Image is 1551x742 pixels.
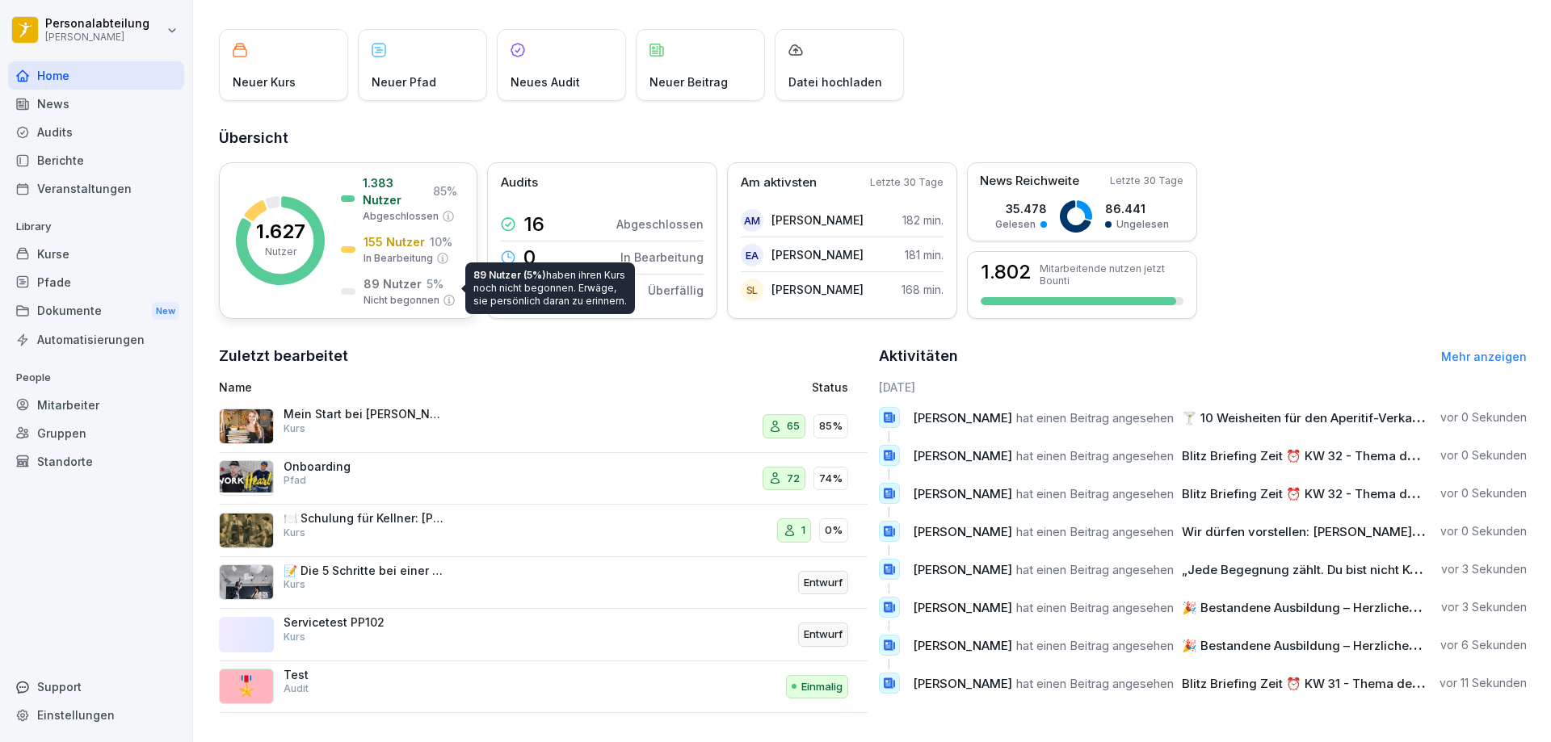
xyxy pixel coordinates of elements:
p: People [8,365,184,391]
p: Neuer Pfad [372,73,436,90]
img: oxsac4sd6q4ntjxav4mftrwt.png [219,564,274,600]
p: vor 0 Sekunden [1440,409,1527,425]
a: Mitarbeiter [8,391,184,419]
p: Kurs [284,630,305,644]
p: 86.441 [1105,200,1169,217]
a: Gruppen [8,419,184,447]
p: 1 [801,522,805,539]
p: Mein Start bei [PERSON_NAME] - Personalfragebogen [284,407,445,421]
p: vor 6 Sekunden [1440,637,1527,653]
p: 72 [787,471,800,487]
p: Servicetest PP102 [284,615,445,630]
p: [PERSON_NAME] [771,212,864,228]
div: SL [741,279,763,301]
a: Home [8,61,184,90]
span: hat einen Beitrag angesehen [1016,524,1174,539]
p: 89 Nutzer [364,275,422,292]
p: Kurs [284,577,305,592]
p: vor 0 Sekunden [1440,447,1527,463]
p: [PERSON_NAME] [45,31,149,43]
p: 155 Nutzer [364,233,425,250]
img: xsq6pif1bkyf9agazq77nwco.png [219,460,274,496]
span: Blitz Briefing Zeit ⏰ KW 32 - Thema der Woche: Salate [1182,486,1507,501]
p: 182 min. [902,212,944,228]
p: Kurs [284,421,305,436]
p: Neuer Kurs [233,73,296,90]
p: 74% [819,471,843,487]
p: Letzte 30 Tage [870,175,944,190]
h6: [DATE] [879,379,1528,396]
p: Am aktivsten [741,174,817,192]
p: 181 min. [905,246,944,263]
p: 5 % [427,275,443,292]
div: AM [741,209,763,232]
a: Kurse [8,240,184,268]
a: Automatisierungen [8,325,184,354]
p: Personalabteilung [45,17,149,31]
a: News [8,90,184,118]
a: 🍽️ Schulung für Kellner: [PERSON_NAME]Kurs10% [219,505,868,557]
img: aaay8cu0h1hwaqqp9269xjan.png [219,409,274,444]
p: News Reichweite [980,172,1079,191]
p: 📝 Die 5 Schritte bei einer Gästereklamation [284,564,445,578]
span: [PERSON_NAME] [913,410,1012,425]
span: hat einen Beitrag angesehen [1016,638,1174,653]
span: hat einen Beitrag angesehen [1016,486,1174,501]
a: Einstellungen [8,701,184,729]
p: 1.383 Nutzer [363,174,428,208]
p: In Bearbeitung [620,249,704,266]
p: 35.478 [995,200,1047,217]
span: [PERSON_NAME] [913,600,1012,615]
span: hat einen Beitrag angesehen [1016,676,1174,691]
p: 🎖️ [234,672,258,701]
p: vor 11 Sekunden [1440,675,1527,691]
p: Ungelesen [1116,217,1169,232]
span: [PERSON_NAME] [913,524,1012,539]
p: Neues Audit [511,73,580,90]
span: hat einen Beitrag angesehen [1016,410,1174,425]
p: Kurs [284,526,305,540]
h3: 1.802 [981,262,1032,282]
a: Veranstaltungen [8,174,184,203]
div: Support [8,673,184,701]
a: DokumenteNew [8,296,184,326]
span: [PERSON_NAME] [913,486,1012,501]
p: 168 min. [902,281,944,298]
p: 85 % [433,182,457,199]
p: 16 [523,215,544,234]
p: Name [219,379,625,396]
p: In Bearbeitung [364,251,433,266]
p: Onboarding [284,459,445,474]
div: Pfade [8,268,184,296]
a: Berichte [8,146,184,174]
h2: Übersicht [219,127,1527,149]
div: haben ihren Kurs noch nicht begonnen. Erwäge, sie persönlich daran zu erinnern. [465,262,635,314]
a: Audits [8,118,184,146]
p: Entwurf [804,627,843,643]
p: vor 0 Sekunden [1440,523,1527,539]
p: Audits [501,174,538,192]
a: 📝 Die 5 Schritte bei einer GästereklamationKursEntwurf [219,557,868,610]
p: Nutzer [265,245,296,259]
span: hat einen Beitrag angesehen [1016,448,1174,463]
p: Datei hochladen [788,73,882,90]
span: hat einen Beitrag angesehen [1016,600,1174,615]
p: 65 [787,418,800,434]
p: Letzte 30 Tage [1110,174,1183,188]
span: [PERSON_NAME] [913,638,1012,653]
p: Nicht begonnen [364,293,439,308]
p: vor 3 Sekunden [1441,561,1527,577]
p: Mitarbeitende nutzen jetzt Bounti [1040,262,1183,287]
p: Pfad [284,473,306,488]
p: Audit [284,681,309,696]
p: Test [284,668,445,682]
a: Standorte [8,447,184,476]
